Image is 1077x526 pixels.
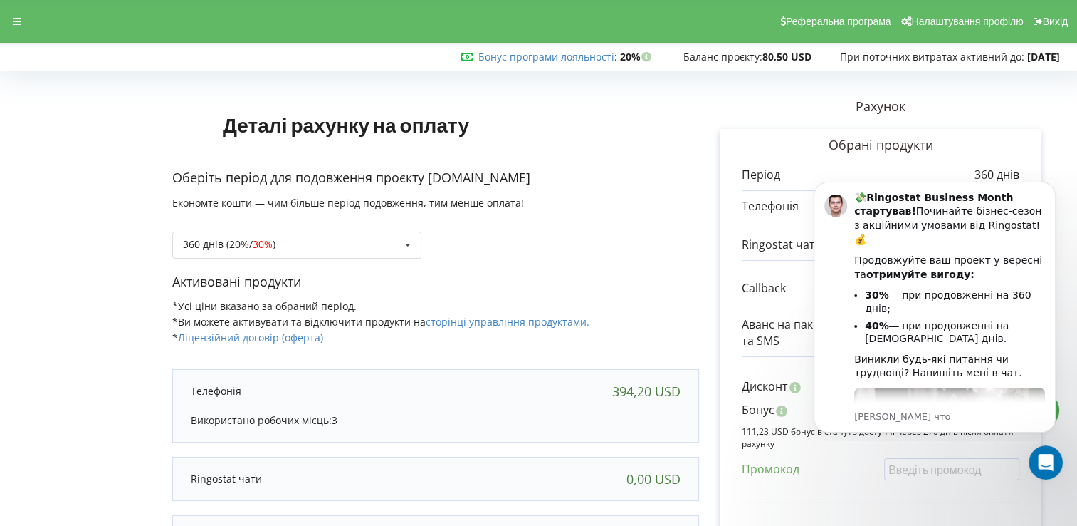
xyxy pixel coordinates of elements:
s: 20% [229,237,249,251]
h1: Деталі рахунку на оплату [172,91,520,159]
p: Аванс на пакети зв'язку, переадресацію та SMS [742,316,967,349]
p: Оберіть період для подовження проєкту [DOMAIN_NAME] [172,169,699,187]
p: 360 днів [974,167,1019,183]
p: Активовані продукти [172,273,699,292]
span: *Ви можете активувати та відключити продукти на [172,315,589,329]
p: Телефонія [191,384,241,398]
strong: 20% [620,50,655,63]
p: Період [742,167,780,183]
span: 3 [332,413,337,427]
p: Дисконт [742,378,788,395]
p: Використано робочих місць: [191,413,681,428]
p: Обрані продукти [742,136,1019,155]
span: Економте кошти — чим більше період подовження, тим менше оплата! [172,196,524,210]
span: Вихід [1043,16,1068,27]
a: Ліцензійний договір (оферта) [178,331,323,344]
span: : [478,50,617,63]
div: 394,20 USD [612,384,681,398]
iframe: Intercom notifications сообщение [792,169,1077,441]
p: Бонус [742,402,774,418]
a: Бонус програми лояльності [478,50,614,63]
p: Промокод [742,461,799,478]
div: 360 днів ( / ) [183,239,275,249]
span: 30% [253,237,273,251]
p: Ringostat чати [742,237,822,253]
iframe: Intercom live chat [1029,445,1063,480]
strong: [DATE] [1027,50,1060,63]
span: Налаштування профілю [911,16,1023,27]
p: Рахунок [699,98,1062,116]
p: Callback [742,280,786,296]
p: Телефонія [742,198,799,215]
strong: 80,50 USD [762,50,811,63]
div: 0,00 USD [626,472,681,486]
span: Баланс проєкту: [683,50,762,63]
a: сторінці управління продуктами. [426,315,589,329]
p: 111,23 USD бонусів стануть доступні через 270 днів після оплати рахунку [742,426,1019,450]
p: Ringostat чати [191,472,262,486]
input: Введіть промокод [884,458,1019,480]
span: *Усі ціни вказано за обраний період. [172,299,357,313]
span: Реферальна програма [786,16,891,27]
span: При поточних витратах активний до: [840,50,1024,63]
